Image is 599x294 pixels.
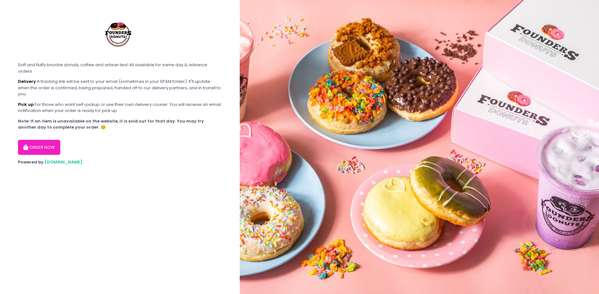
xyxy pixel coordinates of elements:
div: Soft and fluffy brioche donuts, coffee and artisan tea! All available for same day & advance orders. [18,62,222,74]
div: Powered by [18,159,222,165]
button: ORDER NOW [18,140,60,155]
b: Delivery [18,78,36,84]
b: Pick up [18,101,34,107]
div: A tracking link will be sent to your email (sometimes in your SPAM folder). It'll update when the... [18,78,222,97]
img: Founders Donuts [95,10,143,58]
div: Note: If an item is unavailable on the website, it is sold out for that day. You may try another ... [18,118,222,131]
a: [DOMAIN_NAME] [45,159,82,165]
div: For those who want self-pickup or use their own delivery courier. You will receive an email notif... [18,101,222,114]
